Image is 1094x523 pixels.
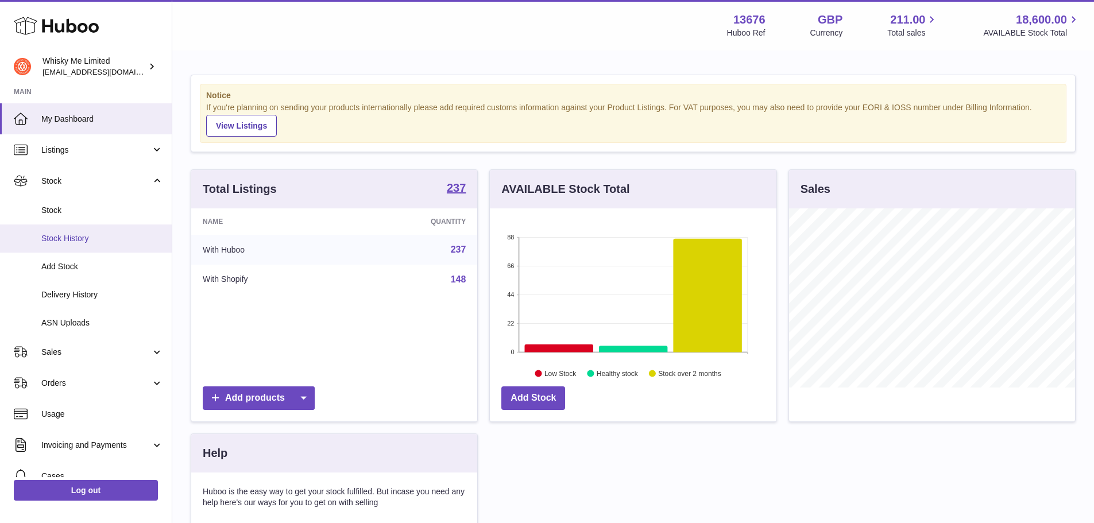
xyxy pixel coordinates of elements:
[508,262,515,269] text: 66
[501,386,565,410] a: Add Stock
[597,369,639,377] text: Healthy stock
[983,28,1080,38] span: AVAILABLE Stock Total
[508,320,515,327] text: 22
[346,208,478,235] th: Quantity
[41,289,163,300] span: Delivery History
[890,12,925,28] span: 211.00
[206,102,1060,137] div: If you're planning on sending your products internationally please add required customs informati...
[41,145,151,156] span: Listings
[42,67,169,76] span: [EMAIL_ADDRESS][DOMAIN_NAME]
[14,480,158,501] a: Log out
[41,378,151,389] span: Orders
[1016,12,1067,28] span: 18,600.00
[801,181,830,197] h3: Sales
[727,28,766,38] div: Huboo Ref
[41,233,163,244] span: Stock History
[451,245,466,254] a: 237
[191,265,346,295] td: With Shopify
[508,291,515,298] text: 44
[41,409,163,420] span: Usage
[41,205,163,216] span: Stock
[203,445,227,461] h3: Help
[451,274,466,284] a: 148
[191,208,346,235] th: Name
[41,176,151,187] span: Stock
[511,348,515,355] text: 0
[501,181,629,197] h3: AVAILABLE Stock Total
[14,58,31,75] img: orders@whiskyshop.com
[41,317,163,328] span: ASN Uploads
[818,12,842,28] strong: GBP
[206,115,277,137] a: View Listings
[41,440,151,451] span: Invoicing and Payments
[41,114,163,125] span: My Dashboard
[983,12,1080,38] a: 18,600.00 AVAILABLE Stock Total
[887,12,938,38] a: 211.00 Total sales
[203,181,277,197] h3: Total Listings
[191,235,346,265] td: With Huboo
[733,12,766,28] strong: 13676
[203,386,315,410] a: Add products
[659,369,721,377] text: Stock over 2 months
[508,234,515,241] text: 88
[203,486,466,508] p: Huboo is the easy way to get your stock fulfilled. But incase you need any help here's our ways f...
[41,471,163,482] span: Cases
[544,369,577,377] text: Low Stock
[206,90,1060,101] strong: Notice
[41,347,151,358] span: Sales
[810,28,843,38] div: Currency
[887,28,938,38] span: Total sales
[447,182,466,193] strong: 237
[41,261,163,272] span: Add Stock
[447,182,466,196] a: 237
[42,56,146,78] div: Whisky Me Limited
